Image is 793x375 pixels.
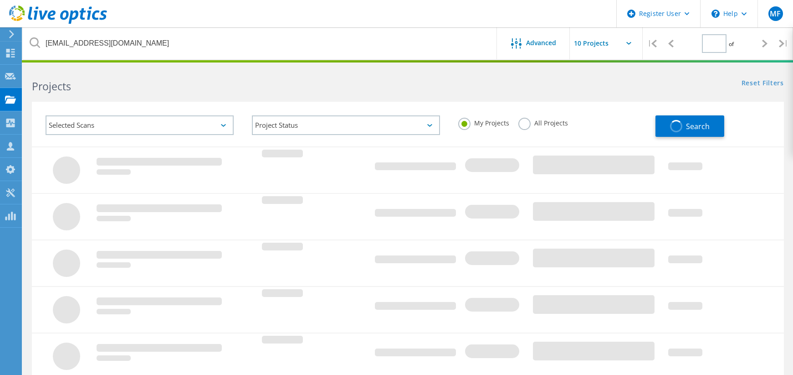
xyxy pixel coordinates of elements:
div: | [643,27,661,60]
b: Projects [32,79,71,94]
a: Reset Filters [742,80,784,88]
label: My Projects [458,118,509,126]
span: Advanced [526,40,556,46]
span: MF [770,10,781,17]
svg: \n [711,10,720,18]
div: Project Status [252,115,440,135]
label: All Projects [518,118,568,126]
span: of [729,40,734,48]
a: Live Optics Dashboard [9,19,107,26]
input: Search projects by name, owner, ID, company, etc [23,27,497,59]
div: Selected Scans [46,115,234,135]
div: | [774,27,793,60]
span: Search [686,121,710,131]
button: Search [655,115,724,137]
